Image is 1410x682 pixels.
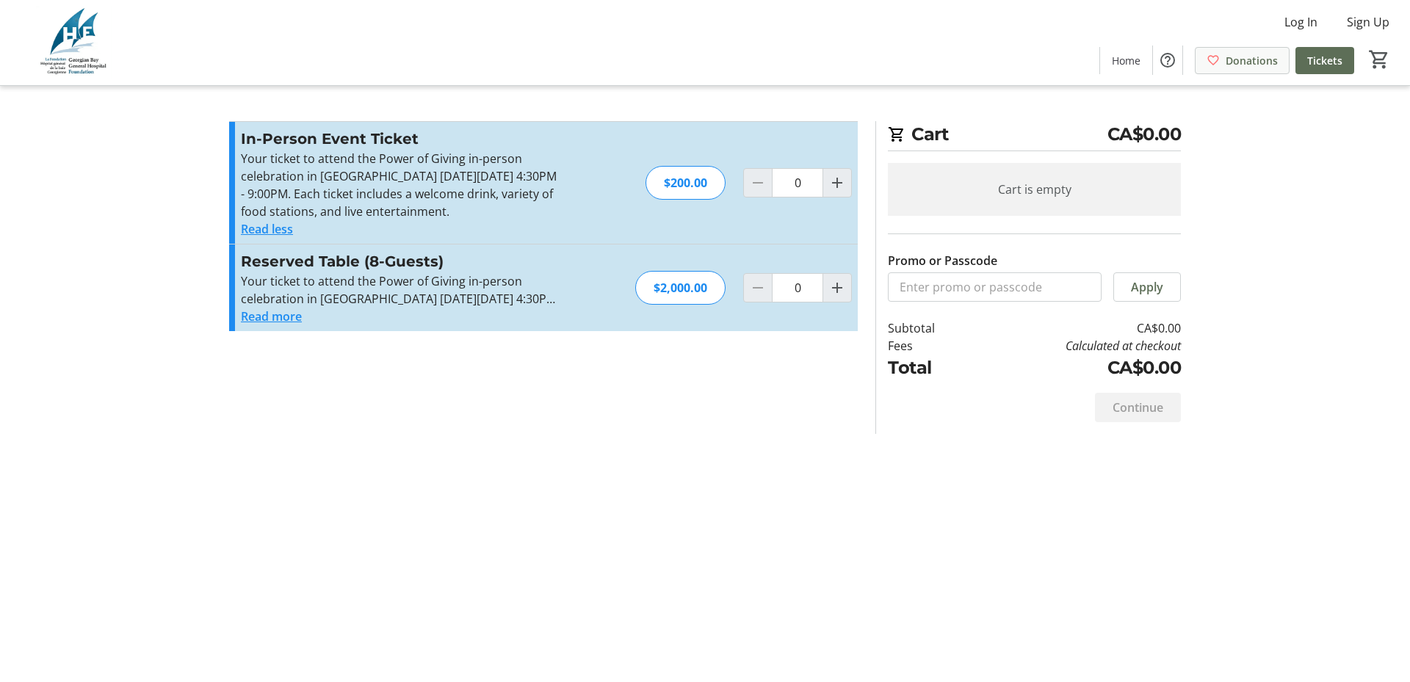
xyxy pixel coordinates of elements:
[1131,278,1163,296] span: Apply
[1307,53,1342,68] span: Tickets
[1226,53,1278,68] span: Donations
[888,272,1102,302] input: Enter promo or passcode
[888,319,973,337] td: Subtotal
[888,337,973,355] td: Fees
[823,169,851,197] button: Increment by one
[241,220,293,238] button: Read less
[888,163,1181,216] div: Cart is empty
[1335,10,1401,34] button: Sign Up
[772,273,823,302] input: Reserved Table (8-Guests) Quantity
[635,271,726,305] div: $2,000.00
[1100,47,1152,74] a: Home
[241,150,562,220] p: Your ticket to attend the Power of Giving in-person celebration in [GEOGRAPHIC_DATA] [DATE][DATE]...
[241,308,302,325] button: Read more
[973,337,1181,355] td: Calculated at checkout
[241,250,562,272] h3: Reserved Table (8-Guests)
[973,319,1181,337] td: CA$0.00
[1347,13,1389,31] span: Sign Up
[1295,47,1354,74] a: Tickets
[646,166,726,200] div: $200.00
[1366,46,1392,73] button: Cart
[1113,272,1181,302] button: Apply
[1107,121,1182,148] span: CA$0.00
[1284,13,1317,31] span: Log In
[888,252,997,269] label: Promo or Passcode
[241,128,562,150] h3: In-Person Event Ticket
[823,274,851,302] button: Increment by one
[1153,46,1182,75] button: Help
[888,355,973,381] td: Total
[1273,10,1329,34] button: Log In
[973,355,1181,381] td: CA$0.00
[241,272,562,308] p: Your ticket to attend the Power of Giving in-person celebration in [GEOGRAPHIC_DATA] [DATE][DATE]...
[888,121,1181,151] h2: Cart
[1112,53,1140,68] span: Home
[1195,47,1290,74] a: Donations
[772,168,823,197] input: In-Person Event Ticket Quantity
[9,6,140,79] img: Georgian Bay General Hospital Foundation's Logo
